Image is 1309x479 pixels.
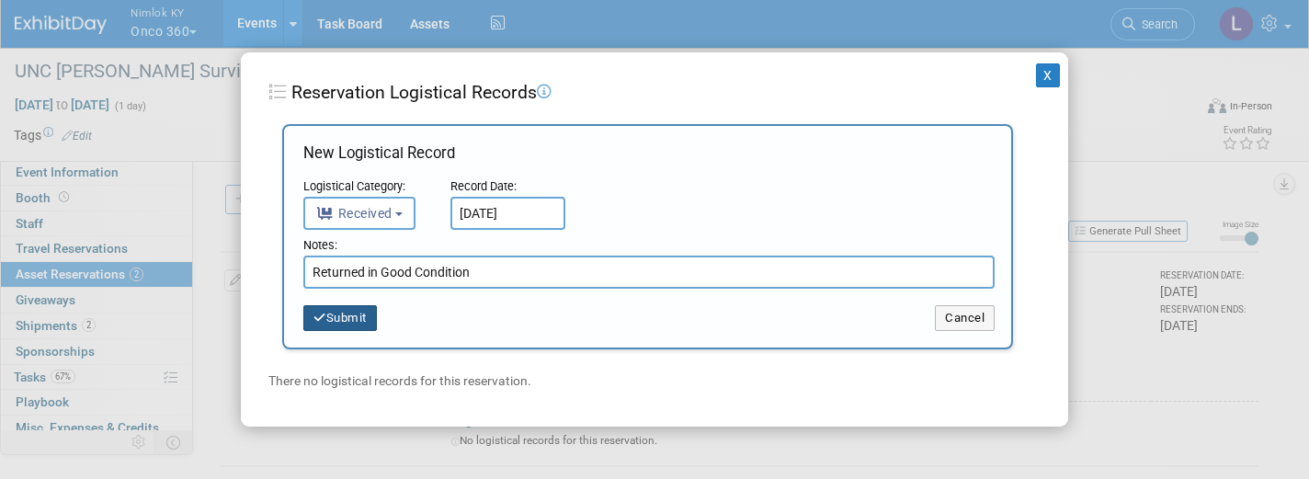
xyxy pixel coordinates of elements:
div: Record Date: [450,178,565,197]
div: Reservation Logistical Records [268,80,1027,106]
span: Received [316,206,393,221]
div: New Logistical Record [303,143,995,178]
button: Received [303,197,415,230]
div: Notes: [303,237,995,256]
span: There no logistical records for this reservation. [268,373,531,388]
div: Logistical Category: [303,178,437,197]
button: Submit [303,305,377,331]
button: X [1036,63,1060,87]
button: Cancel [935,305,995,331]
